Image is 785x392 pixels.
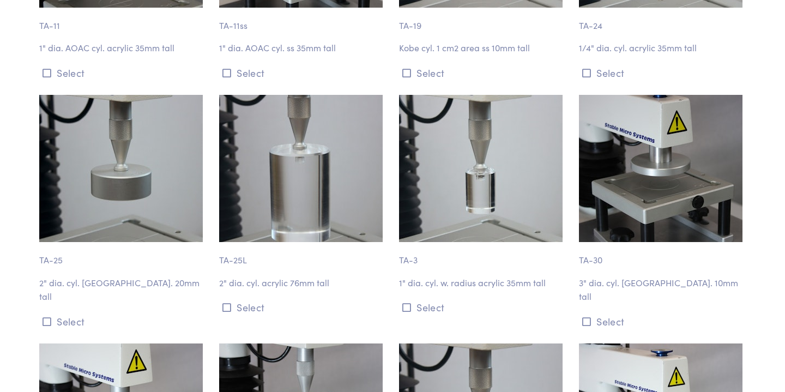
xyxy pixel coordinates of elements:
p: Kobe cyl. 1 cm2 area ss 10mm tall [399,41,566,55]
p: 1" dia. AOAC cyl. acrylic 35mm tall [39,41,206,55]
img: cylinder_ta-25_2-inch-diameter_2.jpg [39,95,203,242]
p: TA-25L [219,242,386,267]
button: Select [219,64,386,82]
p: 2" dia. cyl. acrylic 76mm tall [219,276,386,290]
p: 1/4" dia. cyl. acrylic 35mm tall [579,41,746,55]
p: TA-3 [399,242,566,267]
img: cylinder_ta-30_3-inch-diameter.jpg [579,95,742,242]
img: cylinder_ta-3_1-inch-diameter2.jpg [399,95,563,242]
p: TA-19 [399,8,566,33]
img: cylinder_ta-25l_2-inch-diameter_2.jpg [219,95,383,242]
p: 3" dia. cyl. [GEOGRAPHIC_DATA]. 10mm tall [579,276,746,304]
button: Select [579,64,746,82]
button: Select [399,64,566,82]
p: TA-25 [39,242,206,267]
p: TA-30 [579,242,746,267]
button: Select [399,298,566,316]
p: TA-11ss [219,8,386,33]
button: Select [39,312,206,330]
p: TA-24 [579,8,746,33]
p: 2" dia. cyl. [GEOGRAPHIC_DATA]. 20mm tall [39,276,206,304]
p: TA-11 [39,8,206,33]
button: Select [39,64,206,82]
button: Select [579,312,746,330]
p: 1" dia. cyl. w. radius acrylic 35mm tall [399,276,566,290]
p: 1" dia. AOAC cyl. ss 35mm tall [219,41,386,55]
button: Select [219,298,386,316]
